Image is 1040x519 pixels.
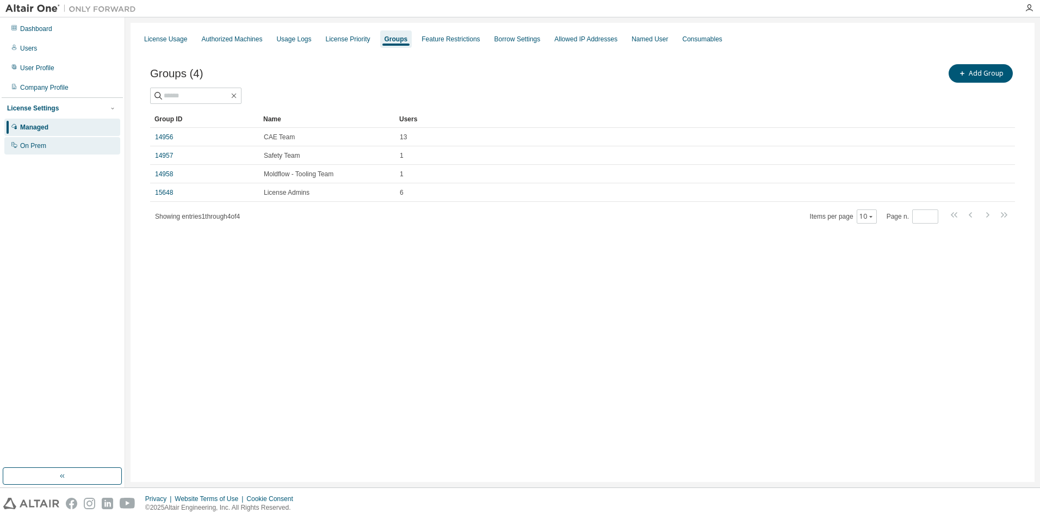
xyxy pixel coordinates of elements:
span: 6 [400,188,404,197]
div: Company Profile [20,83,69,92]
span: Page n. [887,209,938,224]
a: 14956 [155,133,173,141]
img: facebook.svg [66,498,77,509]
a: 15648 [155,188,173,197]
img: instagram.svg [84,498,95,509]
div: Named User [632,35,668,44]
div: User Profile [20,64,54,72]
div: Groups [385,35,408,44]
span: License Admins [264,188,309,197]
button: Add Group [949,64,1013,83]
img: linkedin.svg [102,498,113,509]
img: Altair One [5,3,141,14]
div: Authorized Machines [201,35,262,44]
div: Users [20,44,37,53]
img: youtube.svg [120,498,135,509]
div: Website Terms of Use [175,495,246,503]
div: License Usage [144,35,187,44]
span: 13 [400,133,407,141]
span: 1 [400,170,404,178]
img: altair_logo.svg [3,498,59,509]
div: Dashboard [20,24,52,33]
span: Moldflow - Tooling Team [264,170,333,178]
div: Borrow Settings [494,35,541,44]
div: On Prem [20,141,46,150]
span: Showing entries 1 through 4 of 4 [155,213,240,220]
div: Name [263,110,391,128]
a: 14957 [155,151,173,160]
div: Users [399,110,985,128]
button: 10 [859,212,874,221]
span: CAE Team [264,133,295,141]
span: 1 [400,151,404,160]
div: Privacy [145,495,175,503]
div: Feature Restrictions [422,35,480,44]
a: 14958 [155,170,173,178]
div: Usage Logs [276,35,311,44]
p: © 2025 Altair Engineering, Inc. All Rights Reserved. [145,503,300,512]
div: Allowed IP Addresses [554,35,617,44]
div: Cookie Consent [246,495,299,503]
span: Items per page [810,209,877,224]
div: Group ID [154,110,255,128]
div: License Priority [326,35,370,44]
div: License Settings [7,104,59,113]
span: Safety Team [264,151,300,160]
div: Managed [20,123,48,132]
div: Consumables [683,35,722,44]
span: Groups (4) [150,67,203,80]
